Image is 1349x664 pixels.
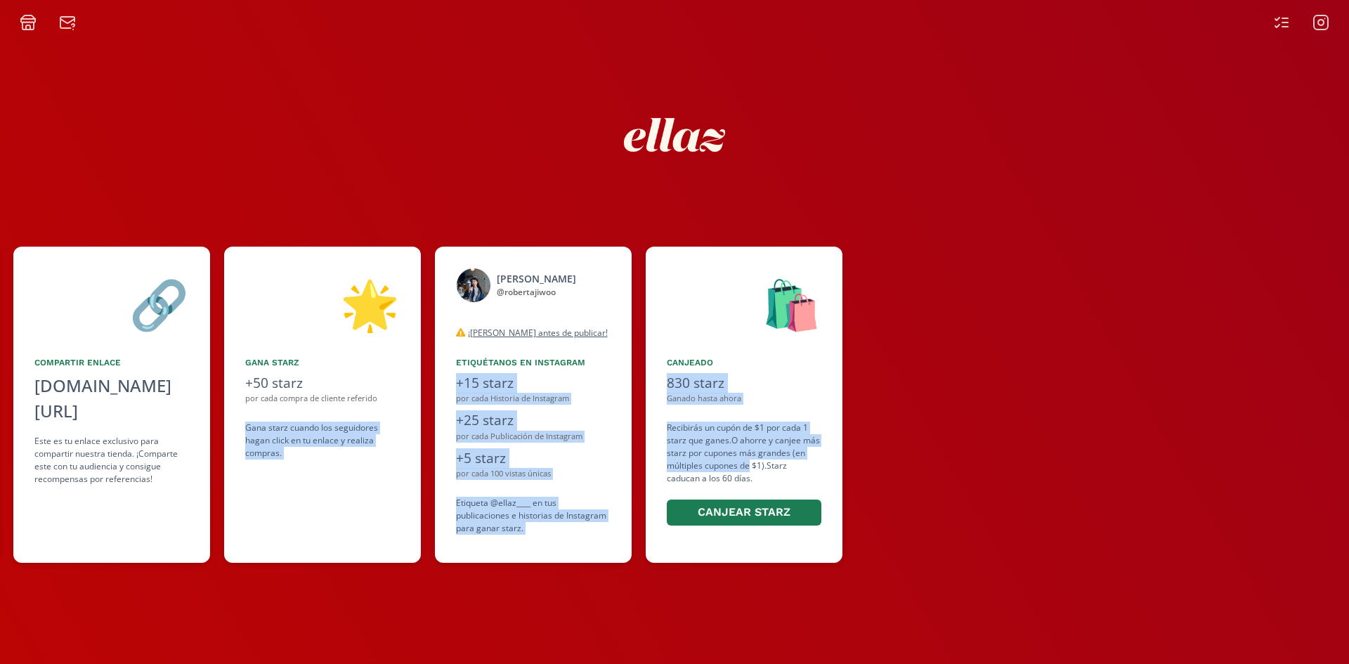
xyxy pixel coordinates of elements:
[456,410,611,431] div: +25 starz
[456,373,611,393] div: +15 starz
[456,497,611,535] div: Etiqueta @ellaz____ en tus publicaciones e historias de Instagram para ganar starz.
[456,356,611,369] div: Etiquétanos en Instagram
[667,422,821,528] div: Recibirás un cupón de $1 por cada 1 starz que ganes. O ahorre y canjee más starz por cupones más ...
[497,271,576,286] div: [PERSON_NAME]
[456,393,611,405] div: por cada Historia de Instagram
[497,286,576,299] div: @ robertajiwoo
[468,327,608,339] u: ¡[PERSON_NAME] antes de publicar!
[667,268,821,339] div: 🛍️
[456,468,611,480] div: por cada 100 vistas únicas
[611,72,738,198] img: nKmKAABZpYV7
[456,268,491,303] img: 524810648_18520113457031687_8089223174440955574_n.jpg
[245,356,400,369] div: Gana starz
[456,431,611,443] div: por cada Publicación de Instagram
[667,500,821,526] button: Canjear starz
[667,356,821,369] div: Canjeado
[245,373,400,393] div: +50 starz
[667,393,821,405] div: Ganado hasta ahora
[34,435,189,486] div: Este es tu enlace exclusivo para compartir nuestra tienda. ¡Comparte este con tu audiencia y cons...
[34,356,189,369] div: Compartir Enlace
[245,422,400,460] div: Gana starz cuando los seguidores hagan click en tu enlace y realiza compras .
[34,268,189,339] div: 🔗
[245,393,400,405] div: por cada compra de cliente referido
[667,373,821,393] div: 830 starz
[245,268,400,339] div: 🌟
[456,448,611,469] div: +5 starz
[34,373,189,424] div: [DOMAIN_NAME][URL]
